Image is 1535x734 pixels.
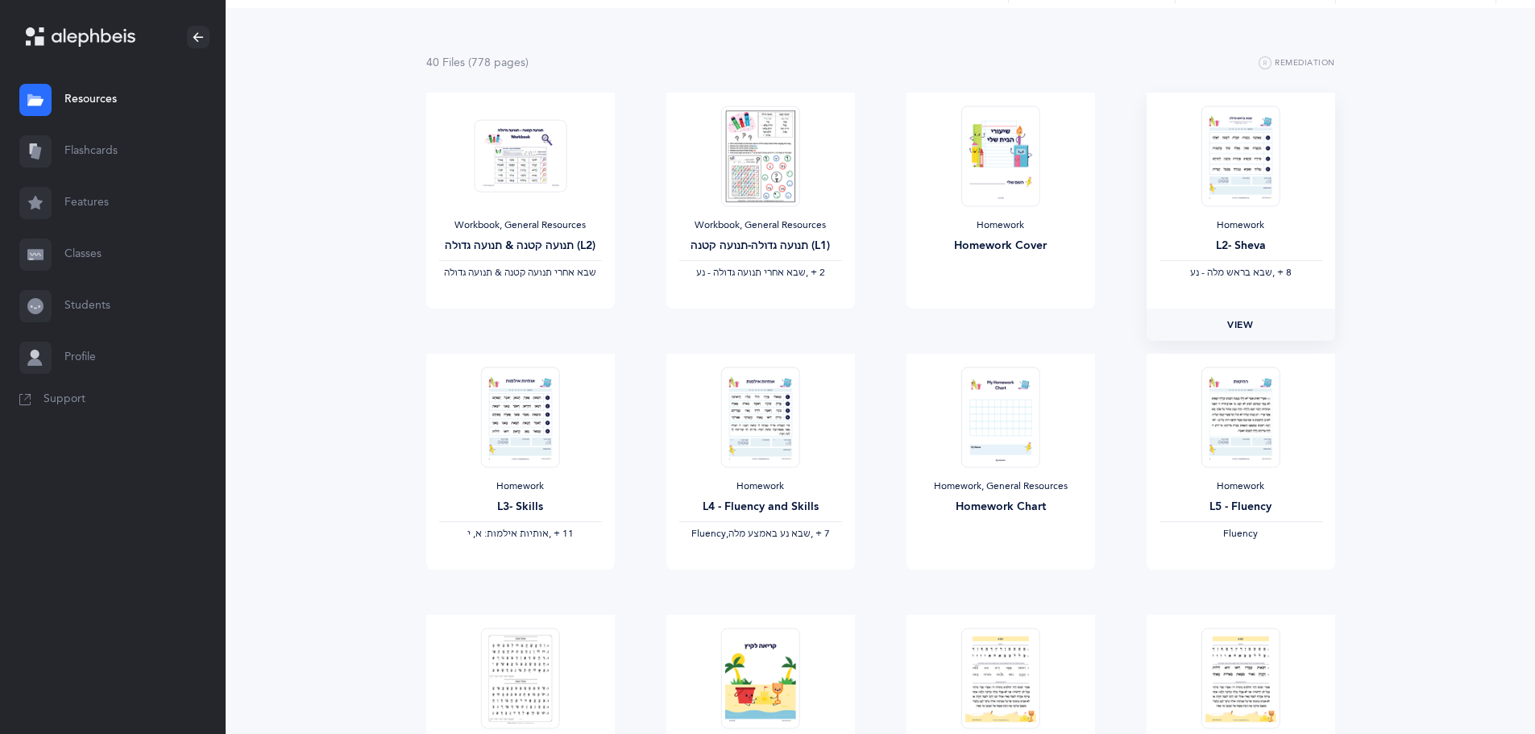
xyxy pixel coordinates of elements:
[919,480,1082,493] div: Homework, General Resources
[1160,238,1322,255] div: L2- Sheva
[1160,480,1322,493] div: Homework
[960,367,1039,467] img: My_Homework_Chart_1_thumbnail_1716209946.png
[439,219,602,232] div: Workbook, General Resources
[1190,267,1272,278] span: ‫שבא בראש מלה - נע‬
[679,267,842,280] div: ‪, + 2‬
[728,528,811,539] span: ‫שבא נע באמצע מלה‬
[679,238,842,255] div: תנועה גדולה-תנועה קטנה (L1)
[480,367,559,467] img: Homework_L3_Skills_Y_HE_thumbnail_1741229594.png
[919,219,1082,232] div: Homework
[1259,54,1335,73] button: Remediation
[679,499,842,516] div: L4 - Fluency and Skills
[460,56,465,69] span: s
[1147,309,1335,341] a: View
[720,628,799,728] img: Summer_HE_thumbnail_1716337810.png
[696,267,806,278] span: ‫שבא אחרי תנועה גדולה - נע‬
[439,480,602,493] div: Homework
[467,528,549,539] span: ‫אותיות אילמות: א, י‬
[474,119,566,193] img: Tenuah_Gedolah.Ketana-Workbook-SB_thumbnail_1685245466.png
[919,238,1082,255] div: Homework Cover
[720,106,799,206] img: Alephbeis__%D7%AA%D7%A0%D7%95%D7%A2%D7%94_%D7%92%D7%93%D7%95%D7%9C%D7%94-%D7%A7%D7%98%D7%A0%D7%94...
[1160,219,1322,232] div: Homework
[468,56,529,69] span: (778 page )
[1160,267,1322,280] div: ‪, + 8‬
[480,628,559,728] img: FluencyProgram-SpeedReading-L2_thumbnail_1736302935.png
[1227,317,1253,332] span: View
[1160,499,1322,516] div: L5 - Fluency
[444,267,596,278] span: ‫שבא אחרי תנועה קטנה & תנועה גדולה‬
[691,528,728,539] span: Fluency,
[679,480,842,493] div: Homework
[439,238,602,255] div: תנועה קטנה & תנועה גדולה (L2)
[1201,106,1280,206] img: Homework_L8_Sheva_O-A_Yellow_HE_thumbnail_1754036718.png
[1160,528,1322,541] div: Fluency
[960,628,1039,728] img: Recommended_Summer_Script_HE_thumbnail_1717639731.png
[1201,367,1280,467] img: Homework_L6_Fluency_Y_HE_thumbnail_1731220600.png
[439,499,602,516] div: L3- Skills
[720,367,799,467] img: Homework_L11_Skills%2BFlunecy-O-A-EN_Yellow_HE_thumbnail_1741230010.png
[44,392,85,408] span: Support
[426,56,465,69] span: 40 File
[679,219,842,232] div: Workbook, General Resources
[679,528,842,541] div: ‪, + 7‬
[439,528,602,541] div: ‪, + 11‬
[1201,628,1280,728] img: Recommended_Summer_Print_HE_thumbnail_1717592186.png
[919,499,1082,516] div: Homework Chart
[521,56,525,69] span: s
[960,106,1039,206] img: Homework-Cover-HE_thumbnail_1597602970.png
